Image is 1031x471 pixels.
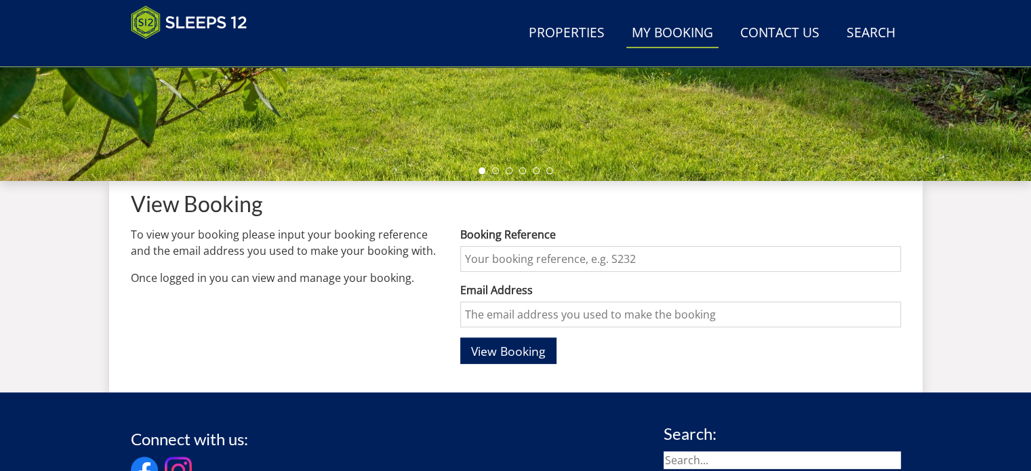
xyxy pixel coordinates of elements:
h3: Connect with us: [131,430,248,448]
iframe: Customer reviews powered by Trustpilot [124,47,266,59]
input: The email address you used to make the booking [460,302,900,327]
h1: View Booking [131,192,901,216]
p: Once logged in you can view and manage your booking. [131,270,439,286]
label: Email Address [460,282,900,298]
a: Contact Us [735,18,825,49]
span: View Booking [471,343,546,359]
a: Search [841,18,901,49]
a: My Booking [626,18,719,49]
p: To view your booking please input your booking reference and the email address you used to make y... [131,226,439,259]
h3: Search: [664,425,901,443]
img: Sleeps 12 [131,5,247,39]
input: Your booking reference, e.g. S232 [460,246,900,272]
label: Booking Reference [460,226,900,243]
input: Search... [664,451,901,469]
a: Properties [523,18,610,49]
button: View Booking [460,337,557,364]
